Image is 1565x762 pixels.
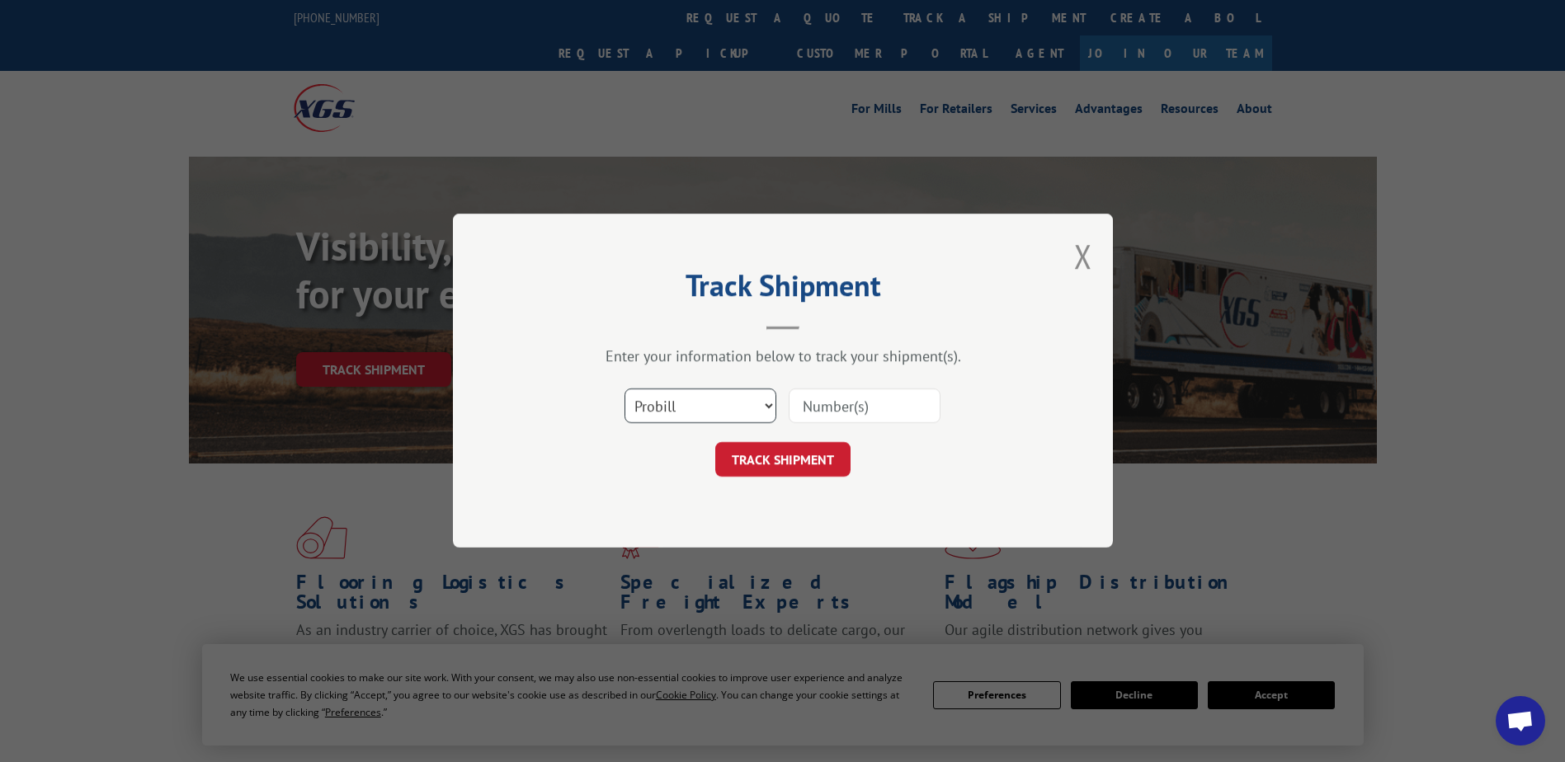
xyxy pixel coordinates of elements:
h2: Track Shipment [535,274,1030,305]
input: Number(s) [789,389,940,424]
div: Enter your information below to track your shipment(s). [535,347,1030,366]
button: Close modal [1074,234,1092,278]
button: TRACK SHIPMENT [715,443,851,477]
div: Open chat [1496,696,1545,746]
